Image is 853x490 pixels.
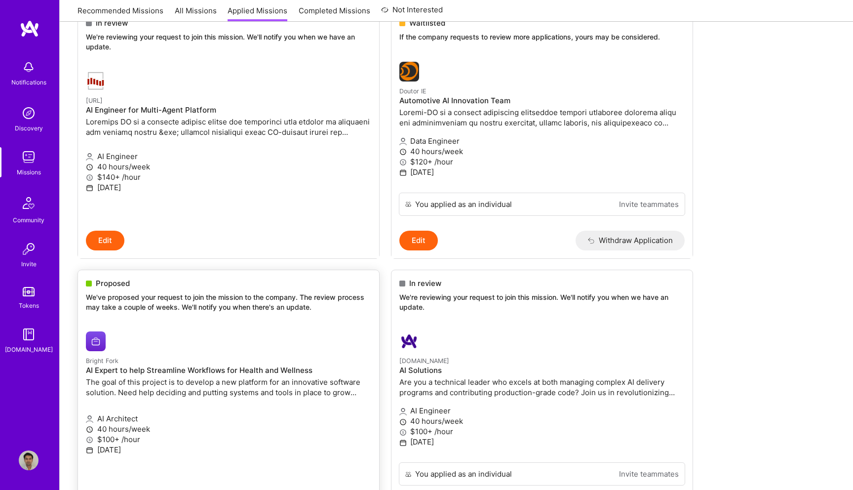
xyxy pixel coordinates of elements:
a: Not Interested [381,4,443,22]
img: Doutor IE company logo [399,62,419,82]
i: icon Clock [86,426,93,433]
i: icon Calendar [86,447,93,454]
a: A.Team company logo[DOMAIN_NAME]AI SolutionsAre you a technical leader who excels at both managin... [391,324,693,462]
div: Missions [17,167,41,177]
small: [DOMAIN_NAME] [399,357,449,365]
div: You applied as an individual [415,469,512,479]
img: Community [17,191,40,215]
a: Doutor IE company logoDoutor IEAutomotive AI Innovation TeamLoremi-DO si a consect adipiscing eli... [391,54,693,193]
i: icon Applicant [86,415,93,423]
img: tokens [23,287,35,296]
p: $100+ /hour [399,426,685,437]
img: teamwork [19,147,39,167]
h4: AI Solutions [399,366,685,375]
div: Invite [21,259,37,269]
p: We're reviewing your request to join this mission. We'll notify you when we have an update. [399,292,685,312]
p: $140+ /hour [86,172,371,182]
div: Community [13,215,44,225]
i: icon MoneyGray [86,174,93,181]
p: Loremi-DO si a consect adipiscing elitseddoe tempori utlaboree dolorema aliqu eni adminimveniam q... [399,107,685,128]
img: User Avatar [19,450,39,470]
p: 40 hours/week [399,416,685,426]
i: icon Calendar [399,439,407,447]
i: icon MoneyGray [86,436,93,444]
div: Notifications [11,77,46,87]
img: Invite [19,239,39,259]
a: All Missions [175,5,217,22]
i: icon Calendar [86,184,93,192]
p: If the company requests to review more applications, yours may be considered. [399,32,685,42]
a: Applied Missions [228,5,287,22]
p: [DATE] [86,445,371,455]
a: User Avatar [16,450,41,470]
i: icon Applicant [86,153,93,161]
small: [URL] [86,97,103,104]
small: Doutor IE [399,87,426,95]
span: In review [409,278,441,288]
p: AI Engineer [86,151,371,162]
p: We're reviewing your request to join this mission. We'll notify you when we have an update. [86,32,371,51]
div: [DOMAIN_NAME] [5,344,53,355]
i: icon Clock [399,148,407,156]
button: Edit [86,231,124,250]
i: icon Calendar [399,169,407,176]
p: We've proposed your request to join the mission to the company. The review process may take a cou... [86,292,371,312]
i: icon Clock [86,163,93,171]
p: $100+ /hour [86,434,371,445]
p: [DATE] [399,437,685,447]
small: Bright Fork [86,357,118,365]
a: Invite teammates [619,199,679,209]
span: Proposed [96,278,130,288]
button: Withdraw Application [576,231,685,250]
p: AI Architect [86,413,371,424]
button: Edit [399,231,438,250]
h4: AI Engineer for Multi-Agent Platform [86,106,371,115]
img: logo [20,20,39,38]
p: 40 hours/week [86,424,371,434]
div: Discovery [15,123,43,133]
p: 40 hours/week [86,162,371,172]
img: bell [19,57,39,77]
i: icon Applicant [399,408,407,415]
img: A.Team company logo [399,331,419,351]
p: Loremips DO si a consecte adipisc elitse doe temporinci utla etdolor ma aliquaeni adm veniamq nos... [86,117,371,137]
img: discovery [19,103,39,123]
a: Invite teammates [619,469,679,479]
a: Completed Missions [299,5,370,22]
p: [DATE] [86,182,371,193]
h4: Automotive AI Innovation Team [399,96,685,105]
i: icon Clock [399,418,407,426]
span: In review [96,18,128,28]
img: Bright Fork company logo [86,331,106,351]
h4: AI Expert to help Streamline Workflows for Health and Wellness [86,366,371,375]
i: icon MoneyGray [399,159,407,166]
a: Steelbay.ai company logo[URL]AI Engineer for Multi-Agent PlatformLoremips DO si a consecte adipis... [78,63,379,230]
img: guide book [19,325,39,344]
p: Data Engineer [399,136,685,146]
div: You applied as an individual [415,199,512,209]
a: Recommended Missions [78,5,163,22]
p: 40 hours/week [399,146,685,157]
p: [DATE] [399,167,685,177]
p: The goal of this project is to develop a new platform for an innovative software solution. Need h... [86,377,371,398]
p: $120+ /hour [399,157,685,167]
i: icon MoneyGray [399,429,407,436]
p: AI Engineer [399,406,685,416]
span: Waitlisted [409,18,445,28]
i: icon Applicant [399,138,407,145]
div: Tokens [19,300,39,311]
p: Are you a technical leader who excels at both managing complex AI delivery programs and contribut... [399,377,685,398]
img: Steelbay.ai company logo [86,71,106,91]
